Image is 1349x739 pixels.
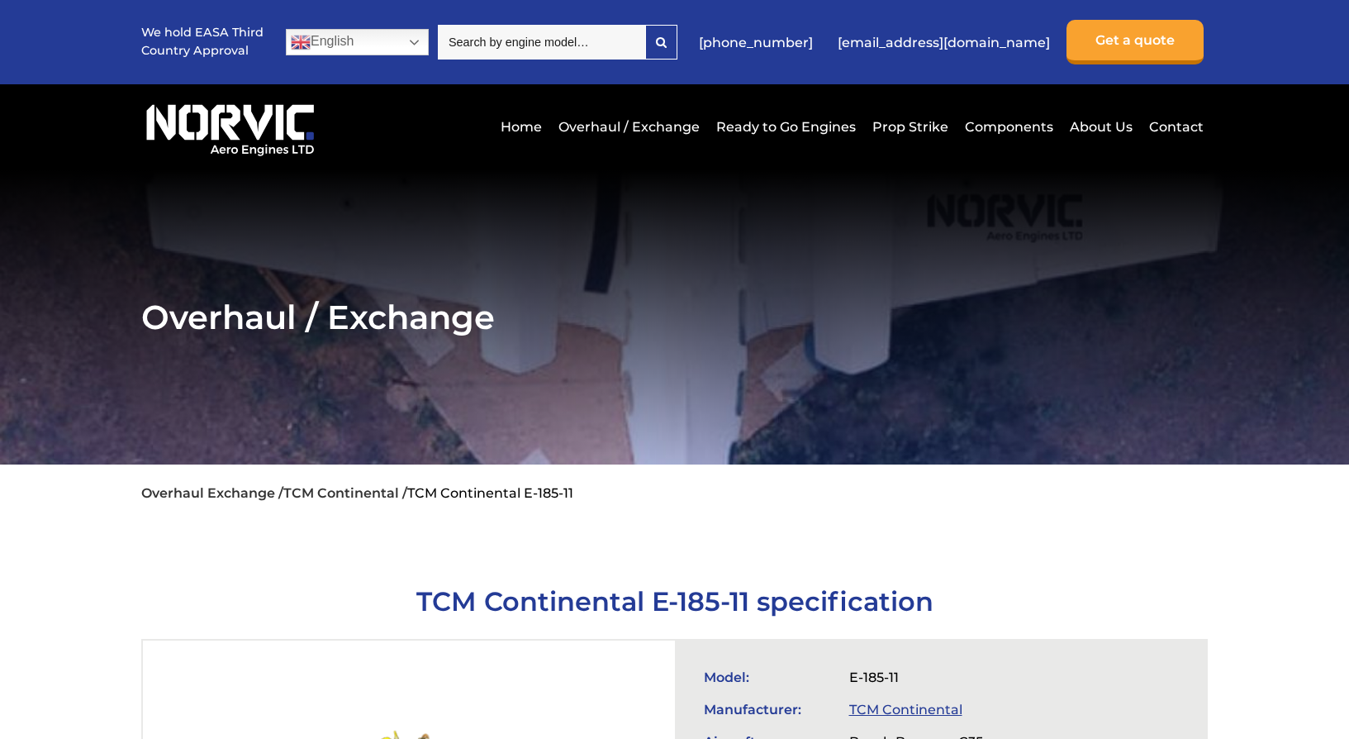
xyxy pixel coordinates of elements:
[1145,107,1204,147] a: Contact
[283,485,407,501] a: TCM Continental /
[438,25,645,60] input: Search by engine model…
[849,702,962,718] a: TCM Continental
[829,22,1058,63] a: [EMAIL_ADDRESS][DOMAIN_NAME]
[141,585,1208,617] h1: TCM Continental E-185-11 specification
[141,24,265,60] p: We hold EASA Third Country Approval
[868,107,952,147] a: Prop Strike
[1066,107,1137,147] a: About Us
[841,661,1009,694] td: E-185-11
[696,661,841,694] td: Model:
[961,107,1057,147] a: Components
[696,694,841,726] td: Manufacturer:
[691,22,821,63] a: [PHONE_NUMBER]
[141,97,319,157] img: Norvic Aero Engines logo
[407,485,573,501] li: TCM Continental E-185-11
[141,485,283,501] a: Overhaul Exchange /
[1066,20,1204,64] a: Get a quote
[496,107,546,147] a: Home
[286,29,429,55] a: English
[712,107,860,147] a: Ready to Go Engines
[141,297,1208,337] h2: Overhaul / Exchange
[291,32,311,52] img: en
[554,107,704,147] a: Overhaul / Exchange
